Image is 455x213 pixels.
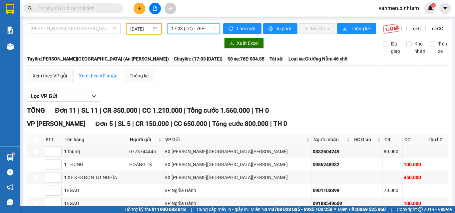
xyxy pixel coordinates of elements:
div: 1BGAO [64,200,127,207]
button: syncLàm mới [223,23,261,34]
strong: 0369 525 060 [357,207,386,212]
span: | [139,106,141,114]
sup: 1 [13,153,15,155]
span: CR 350.000 [103,106,137,114]
span: | [115,120,116,128]
button: aim [165,3,176,14]
span: CR 150.000 [136,120,169,128]
div: VP Nghĩa Hành [165,200,310,207]
strong: 1900 633 818 [157,207,186,212]
sup: 1 [431,3,436,8]
button: printerIn phơi [263,23,297,34]
span: Hỗ trợ kỹ thuật: [125,206,186,213]
span: Tổng cước 800.000 [212,120,268,128]
span: TH 0 [273,120,287,128]
div: 80.000 [384,148,401,155]
div: 1 thùng [64,148,127,155]
span: vanmen.binhtam [373,4,424,12]
div: 100.000 [404,161,425,168]
img: icon-new-feature [427,5,433,11]
td: VP Nghĩa Hành [164,197,312,210]
div: 0901103399 [313,187,350,194]
img: warehouse-icon [7,154,14,161]
span: Lọc CR [408,25,425,32]
img: solution-icon [7,27,14,34]
span: 1 [432,3,434,8]
div: 100.000 [404,200,425,207]
div: BX [PERSON_NAME][GEOGRAPHIC_DATA][PERSON_NAME] [165,148,310,155]
span: TỔNG [27,106,45,114]
span: VP Gửi [165,136,305,143]
b: Tuyến: [PERSON_NAME][GEOGRAPHIC_DATA] (An [PERSON_NAME]) [27,56,169,61]
th: STT [44,134,63,145]
div: 450.000 [404,174,425,181]
div: Thống kê [130,72,149,79]
span: | [78,106,80,114]
span: search [28,6,32,11]
span: question-circle [7,169,13,175]
div: VP Nghĩa Hành [165,187,310,194]
span: 17:03 (TC) - 76E-004.85 [171,24,216,34]
span: VP [PERSON_NAME] [27,120,85,128]
span: printer [268,26,274,32]
span: message [7,199,13,205]
span: Tài xế: [269,55,283,62]
span: plus [137,6,142,11]
span: Đơn 11 [55,106,76,114]
td: BX Quảng Ngãi [164,171,312,184]
span: aim [168,6,173,11]
span: SL 11 [81,106,98,114]
button: caret-down [439,3,451,14]
span: | [171,120,172,128]
div: 1 THÙNG [64,161,127,168]
span: | [191,206,192,213]
div: 0986248932 [313,161,350,168]
div: 1 XE K ĐI ĐÓN TƯ NGHĨA [64,174,127,181]
div: BX [PERSON_NAME][GEOGRAPHIC_DATA][PERSON_NAME] [165,174,310,181]
span: ĐC Giao [354,136,376,143]
span: Lọc VP Gửi [31,92,57,100]
span: Người nhận [313,136,345,143]
span: down [91,93,97,99]
span: notification [7,184,13,190]
div: 1BGAO [64,187,127,194]
span: Làm mới [237,25,256,32]
span: Người gửi [130,136,157,143]
span: | [251,106,253,114]
span: | [391,206,392,213]
div: Xem theo VP nhận [79,72,118,79]
button: file-add [149,3,161,14]
span: | [100,106,101,114]
span: Chuyến: (17:03 [DATE]) [174,55,223,62]
span: Miền Nam [250,206,332,213]
button: plus [134,3,145,14]
img: warehouse-icon [7,43,14,50]
span: Đã giao [388,40,403,55]
span: | [209,120,211,128]
span: Cung cấp máy in - giấy in: [197,206,249,213]
td: BX Quảng Ngãi [164,158,312,171]
th: CC [403,134,426,145]
div: 09188549609 [313,200,350,207]
span: | [184,106,186,114]
div: BX [PERSON_NAME][GEOGRAPHIC_DATA][PERSON_NAME] [165,161,310,168]
span: Thống kê [351,25,371,32]
span: Đơn 5 [95,120,113,128]
span: SL 5 [118,120,131,128]
button: In đơn chọn [299,23,335,34]
span: Xuất Excel [237,40,258,47]
button: Lọc VP Gửi [27,91,100,102]
strong: 0708 023 035 - 0935 103 250 [271,207,332,212]
div: Xem theo VP gửi [33,72,67,79]
th: Thu hộ [426,134,448,145]
div: HOÀNG TK [129,161,162,168]
span: bar-chart [342,26,348,32]
div: 70.000 [384,187,401,194]
span: file-add [153,6,157,11]
span: Lọc CC [427,25,444,32]
span: Số xe: 76E-004.85 [227,55,264,62]
img: logo-vxr [6,4,14,14]
th: Tên hàng [63,134,128,145]
span: In phơi [277,25,292,32]
span: CC 1.210.000 [142,106,182,114]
